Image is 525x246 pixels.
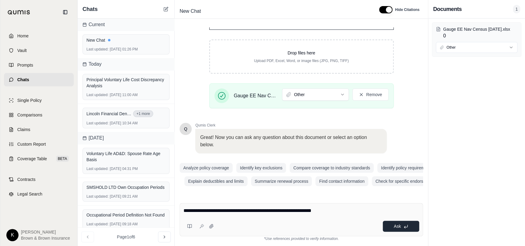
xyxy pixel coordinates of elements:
[21,229,70,235] span: [PERSON_NAME]
[86,222,166,227] div: [DATE] 09:18 AM
[6,229,19,241] div: K
[395,7,419,12] span: Hide Citations
[86,222,109,227] span: Last updated:
[4,123,74,136] a: Claims
[436,26,517,40] button: Gauge EE Nav Census [DATE].xlsx0
[443,26,517,32] p: Gauge EE Nav Census 8-27-2025.xlsx
[4,173,74,186] a: Contracts
[200,134,382,148] p: Great! Now you can ask any question about this document or select an option below.
[180,163,233,173] button: Analyze policy coverage
[4,187,74,201] a: Legal Search
[195,123,387,128] span: Qumis Clerk
[60,7,70,17] button: Collapse sidebar
[86,92,166,97] div: [DATE] 11:00 AM
[86,166,166,171] div: [DATE] 04:31 PM
[4,152,74,165] a: Coverage TableBETA
[17,156,47,162] span: Coverage Table
[443,26,517,40] div: 0
[220,58,383,63] p: Upload PDF, Excel, Word, or image files (JPG, PNG, TIFF)
[86,166,109,171] span: Last updated:
[17,33,29,39] span: Home
[78,132,174,144] div: [DATE]
[17,126,30,133] span: Claims
[372,176,441,186] button: Check for specific endorsements
[177,6,372,16] div: Edit Title
[17,62,33,68] span: Prompts
[86,111,132,117] span: Lincoln Financial Dental Certificate [DATE].pdf
[86,121,109,126] span: Last updated:
[86,47,166,52] div: [DATE] 01:26 PM
[86,37,166,43] div: New Chat
[177,6,203,16] span: New Chat
[383,221,419,232] button: Ask
[4,137,74,151] a: Custom Report
[133,110,153,117] button: +1 more
[184,126,187,132] span: Hello
[184,176,247,186] button: Explain deductibles and limits
[86,92,109,97] span: Last updated:
[4,108,74,122] a: Comparisons
[86,151,166,163] div: Voluntary Life AD&D: Spouse Rate Age Basis
[513,5,520,13] span: 1
[21,235,70,241] span: Brown & Brown Insurance
[236,163,286,173] button: Identify key exclusions
[17,191,42,197] span: Legal Search
[234,92,278,99] span: Gauge EE Nav Census [DATE].xlsx
[56,156,69,162] span: BETA
[17,47,27,54] span: Vault
[315,176,368,186] button: Find contact information
[86,77,166,89] div: Principal Voluntary Life Cost Discrepancy Analysis
[377,163,436,173] button: Identify policy requirements
[220,50,383,56] p: Drop files here
[86,212,166,218] div: Occupational Period Definition Not Found
[4,44,74,57] a: Vault
[4,58,74,72] a: Prompts
[4,73,74,86] a: Chats
[251,176,312,186] button: Summarize renewal process
[17,77,29,83] span: Chats
[352,88,388,101] button: Remove
[78,58,174,70] div: Today
[86,47,109,52] span: Last updated:
[17,176,35,182] span: Contracts
[117,234,135,240] span: Page 1 of 6
[290,163,374,173] button: Compare coverage to industry standards
[17,112,42,118] span: Comparisons
[86,194,166,199] div: [DATE] 09:21 AM
[162,5,170,13] button: New Chat
[394,224,401,229] span: Ask
[86,184,166,190] div: SMSHOLD LTD Own Occupation Periods
[86,194,109,199] span: Last updated:
[4,29,74,43] a: Home
[82,5,98,13] span: Chats
[8,10,30,15] img: Qumis Logo
[78,19,174,31] div: Current
[17,141,46,147] span: Custom Report
[17,97,42,103] span: Single Policy
[433,5,462,13] h3: Documents
[86,121,166,126] div: [DATE] 10:34 AM
[4,94,74,107] a: Single Policy
[180,236,423,241] div: *Use references provided to verify information.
